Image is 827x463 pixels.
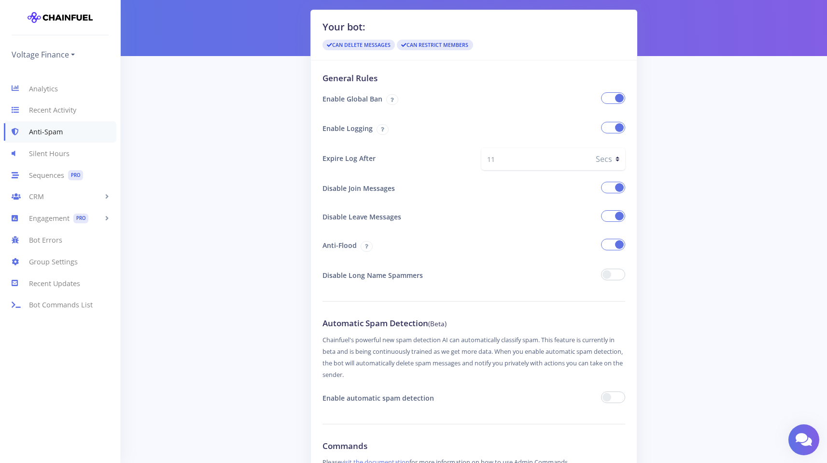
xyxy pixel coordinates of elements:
[322,20,626,34] h2: Your bot:
[315,148,474,170] label: Expire Log After
[12,47,75,62] a: Voltage Finance
[397,40,473,50] span: Can Restrict Members
[28,8,93,27] img: chainfuel-logo
[315,178,474,199] label: Disable Join Messages
[315,235,474,257] label: Anti-Flood
[315,265,474,286] label: Disable Long Name Spammers
[73,214,88,224] span: PRO
[481,148,589,170] input: eg 15, 30, 60
[315,118,474,140] label: Enable Logging
[322,317,626,330] h3: Automatic Spam Detection
[322,72,626,85] h3: General Rules
[428,319,447,328] small: (Beta)
[322,335,623,379] small: Chainfuel's powerful new spam detection AI can automatically classify spam. This feature is curre...
[322,40,395,50] span: Can Delete Messages
[4,121,116,143] a: Anti-Spam
[315,388,474,408] label: Enable automatic spam detection
[322,440,626,452] h3: Commands
[68,170,83,180] span: PRO
[315,206,474,227] label: Disable Leave Messages
[315,88,474,111] label: Enable Global Ban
